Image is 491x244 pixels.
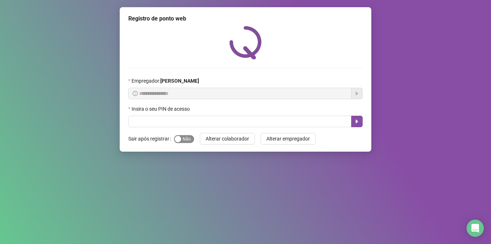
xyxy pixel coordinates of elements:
label: Sair após registrar [128,133,174,144]
span: Alterar empregador [266,135,310,143]
span: Empregador : [132,77,199,85]
div: Open Intercom Messenger [467,220,484,237]
strong: [PERSON_NAME] [160,78,199,84]
button: Alterar colaborador [200,133,255,144]
span: caret-right [354,119,360,124]
button: Alterar empregador [261,133,316,144]
img: QRPoint [229,26,262,59]
span: Alterar colaborador [206,135,249,143]
span: info-circle [133,91,138,96]
label: Insira o seu PIN de acesso [128,105,194,113]
div: Registro de ponto web [128,14,363,23]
